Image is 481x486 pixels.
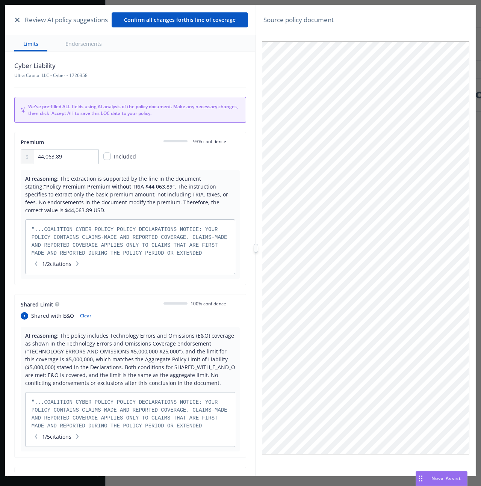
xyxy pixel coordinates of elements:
span: 93 % confidence [191,138,226,145]
span: Source policy document [263,15,334,25]
span: Included [114,153,136,160]
input: Shared with E&O [21,312,28,320]
span: The policy includes Technology Errors and Omissions (E&O) coverage as shown in the Technology Err... [25,332,235,386]
span: 1 / 2 citations [32,260,82,268]
button: Limits [14,35,47,51]
div: "... ..." [32,226,229,257]
span: Ultra Capital LLC - Cyber - 1726358 [14,72,88,78]
span: 1 / 5 citations [32,433,82,441]
input: 0.00 [33,149,98,164]
span: We've pre-filled ALL fields using AI analysis of the policy document. Make any necessary changes,... [28,103,240,116]
button: Endorsements [56,35,111,51]
span: The extraction is supported by the line in the document stating: . The instruction specifies to e... [25,175,228,214]
span: Nova Assist [431,475,461,481]
button: Clear [76,311,96,321]
span: AI reasoning: [25,175,59,182]
span: Review AI policy suggestions [25,15,108,25]
div: Drag to move [416,471,425,486]
span: Shared with E&O [31,312,74,320]
span: "Policy Premium Premium without TRIA $44,063.89" [44,183,175,190]
span: 0 [191,138,193,145]
span: Shared Limit [21,301,53,308]
button: Nova Assist [416,471,467,486]
span: 100% confidence [191,300,226,307]
span: Cyber Liability [14,61,88,71]
div: "... ..." [32,398,229,430]
button: Confirm all changes forthis line of coverage [112,12,248,27]
span: Premium [21,139,44,146]
span: AI reasoning: [25,332,59,339]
